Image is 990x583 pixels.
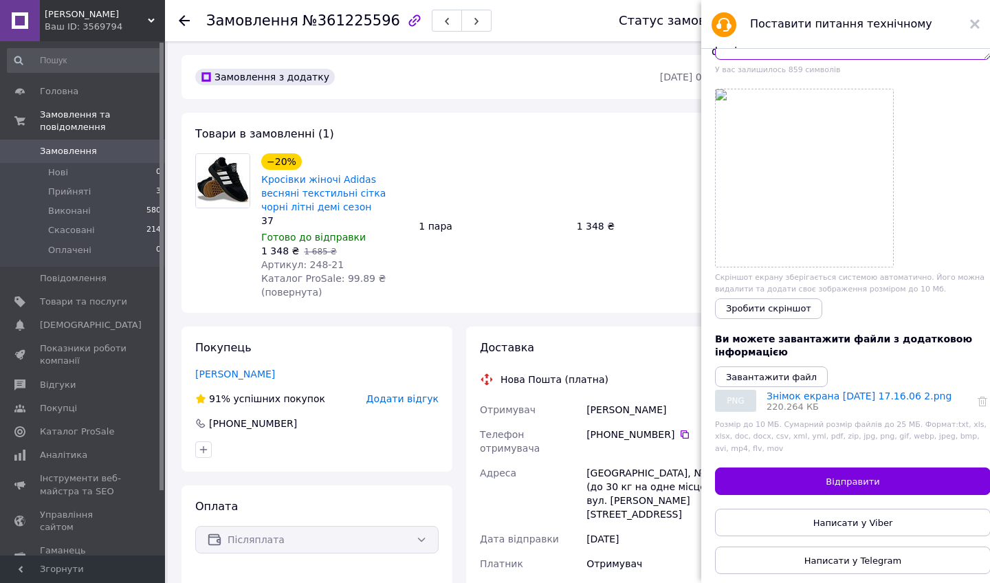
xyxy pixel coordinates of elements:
[48,166,68,179] span: Нові
[261,214,408,228] div: 37
[413,217,571,236] div: 1 пара
[48,186,91,198] span: Прийняті
[261,232,366,243] span: Готово до відправки
[261,259,344,270] span: Артикул: 248-21
[48,224,95,236] span: Скасовані
[726,303,811,313] span: Зробити скріншот
[480,429,540,454] span: Телефон отримувача
[715,390,756,412] a: PNG
[480,341,534,354] span: Доставка
[156,166,161,179] span: 0
[195,368,275,379] a: [PERSON_NAME]
[584,397,726,422] div: [PERSON_NAME]
[660,71,723,82] time: [DATE] 07:13
[146,205,161,217] span: 580
[40,342,127,367] span: Показники роботи компанії
[366,393,439,404] span: Додати відгук
[261,174,386,212] a: Кросівки жіночі Adidas весняні текстильні сітка чорні літні демі сезон
[767,401,970,412] span: 220.264 КБ
[40,544,127,569] span: Гаманець компанії
[40,509,127,533] span: Управління сайтом
[40,145,97,157] span: Замовлення
[813,518,893,528] span: Написати у Viber
[40,296,127,308] span: Товари та послуги
[804,555,901,566] span: Написати у Telegram
[40,272,107,285] span: Повідомлення
[715,65,841,74] span: У вас залишилось 859 символів
[480,558,523,569] span: Платник
[196,154,250,208] img: Кросівки жіночі Adidas весняні текстильні сітка чорні літні демі сезон
[195,392,325,406] div: успішних покупок
[571,217,690,236] div: 1 348 ₴
[584,551,726,576] div: Отримувач
[716,89,893,267] a: Screenshot.png
[195,500,238,513] span: Оплата
[715,273,984,294] span: Скріншот екрану зберігається системою автоматично. Його можна видалити та додати своє зображення ...
[209,393,230,404] span: 91%
[727,396,745,406] span: PNG
[497,373,612,386] div: Нова Пошта (платна)
[715,366,828,387] button: Завантажити файл
[584,461,726,527] div: [GEOGRAPHIC_DATA], №10 (до 30 кг на одне місце): вул. [PERSON_NAME][STREET_ADDRESS]
[586,428,723,441] div: [PHONE_NUMBER]
[48,205,91,217] span: Виконані
[45,8,148,21] span: Landy
[715,298,822,319] button: Зробити скріншот
[40,109,165,133] span: Замовлення та повідомлення
[302,12,400,29] span: №361225596
[179,14,190,27] div: Повернутися назад
[40,85,78,98] span: Головна
[715,420,987,453] span: Розмір до 10 МБ. Сумарний розмір файлів до 25 МБ. Формат: txt, xls, xlsx, doc, docx, csv, xml, ym...
[261,273,386,298] span: Каталог ProSale: 99.89 ₴ (повернута)
[584,527,726,551] div: [DATE]
[480,404,536,415] span: Отримувач
[715,333,972,358] span: Ви можете завантажити файли з додатковою інформацією
[40,402,77,415] span: Покупці
[48,244,91,256] span: Оплачені
[208,417,298,430] div: [PHONE_NUMBER]
[45,21,165,33] div: Ваш ID: 3569794
[40,426,114,438] span: Каталог ProSale
[261,245,299,256] span: 1 348 ₴
[156,244,161,256] span: 0
[726,372,817,382] i: Завантажити файл
[156,186,161,198] span: 3
[7,48,162,73] input: Пошук
[146,224,161,236] span: 214
[40,449,87,461] span: Аналітика
[206,12,298,29] span: Замовлення
[304,247,336,256] span: 1 685 ₴
[480,533,559,544] span: Дата відправки
[40,319,142,331] span: [DEMOGRAPHIC_DATA]
[40,379,76,391] span: Відгуки
[767,390,951,401] a: Знімок екрана [DATE] 17.16.06 2.png
[826,476,879,487] span: Відправити
[480,467,516,478] span: Адреса
[261,153,302,170] div: −20%
[696,212,723,240] a: Редагувати
[619,14,745,27] div: Статус замовлення
[195,127,334,140] span: Товари в замовленні (1)
[195,341,252,354] span: Покупець
[195,69,335,85] div: Замовлення з додатку
[40,472,127,497] span: Інструменти веб-майстра та SEO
